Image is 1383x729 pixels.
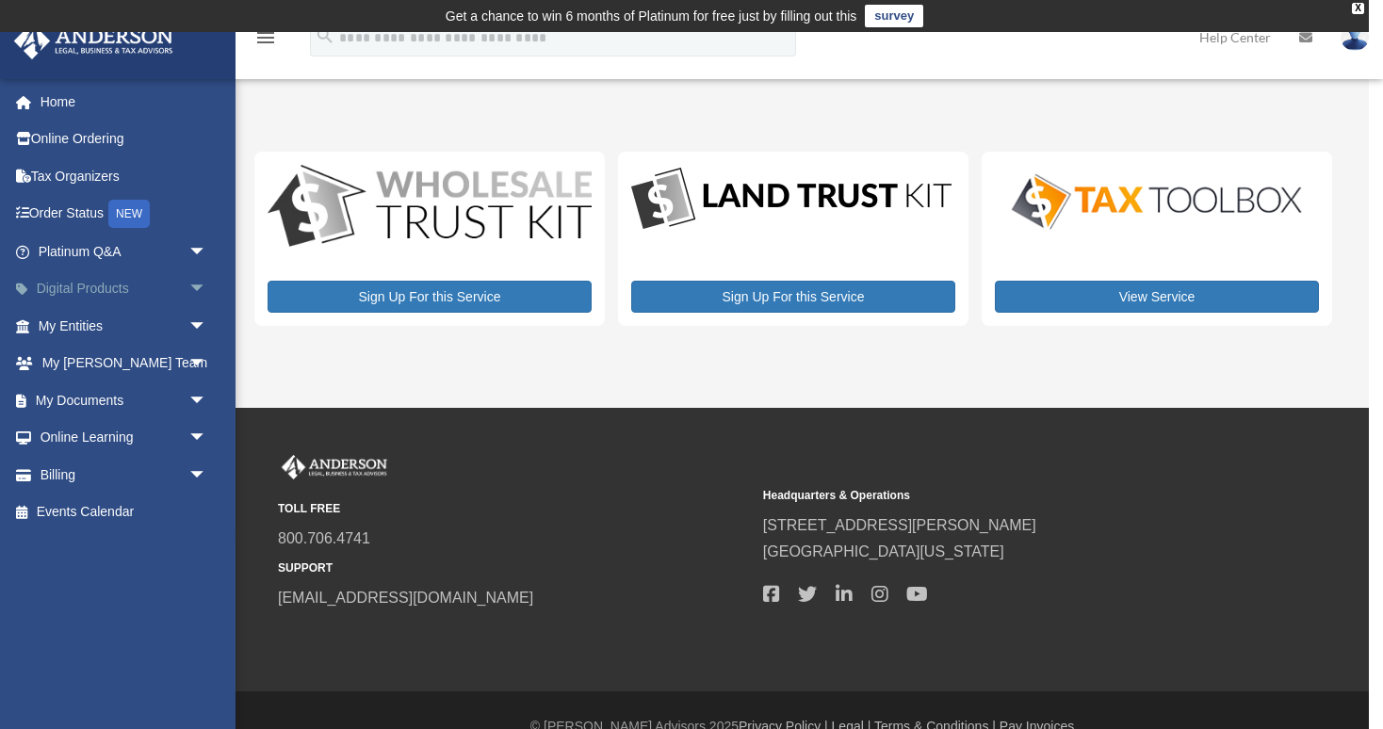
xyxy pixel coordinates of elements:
a: Home [13,83,236,121]
a: Order StatusNEW [13,195,236,234]
a: menu [254,33,277,49]
div: NEW [108,200,150,228]
small: Headquarters & Operations [763,486,1235,506]
span: arrow_drop_down [188,456,226,494]
a: My [PERSON_NAME] Teamarrow_drop_down [13,345,236,382]
a: survey [865,5,923,27]
img: Anderson Advisors Platinum Portal [278,455,391,479]
div: close [1352,3,1364,14]
a: [GEOGRAPHIC_DATA][US_STATE] [763,543,1004,559]
a: My Documentsarrow_drop_down [13,381,236,419]
a: View Service [995,281,1319,313]
span: arrow_drop_down [188,307,226,346]
div: Get a chance to win 6 months of Platinum for free just by filling out this [446,5,857,27]
a: Digital Productsarrow_drop_down [13,270,236,308]
a: Online Ordering [13,121,236,158]
a: My Entitiesarrow_drop_down [13,307,236,345]
small: SUPPORT [278,559,750,578]
a: Billingarrow_drop_down [13,456,236,494]
a: [STREET_ADDRESS][PERSON_NAME] [763,517,1036,533]
small: TOLL FREE [278,499,750,519]
a: Sign Up For this Service [268,281,592,313]
img: User Pic [1341,24,1369,51]
a: 800.706.4741 [278,530,370,546]
span: arrow_drop_down [188,345,226,383]
a: Tax Organizers [13,157,236,195]
a: Sign Up For this Service [631,281,955,313]
a: Platinum Q&Aarrow_drop_down [13,233,236,270]
span: arrow_drop_down [188,381,226,420]
i: search [315,25,335,46]
img: LandTrust_lgo-1.jpg [631,165,952,234]
a: [EMAIL_ADDRESS][DOMAIN_NAME] [278,590,533,606]
img: Anderson Advisors Platinum Portal [8,23,179,59]
span: arrow_drop_down [188,233,226,271]
span: arrow_drop_down [188,270,226,309]
a: Online Learningarrow_drop_down [13,419,236,457]
img: WS-Trust-Kit-lgo-1.jpg [268,165,592,251]
a: Events Calendar [13,494,236,531]
i: menu [254,26,277,49]
span: arrow_drop_down [188,419,226,458]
